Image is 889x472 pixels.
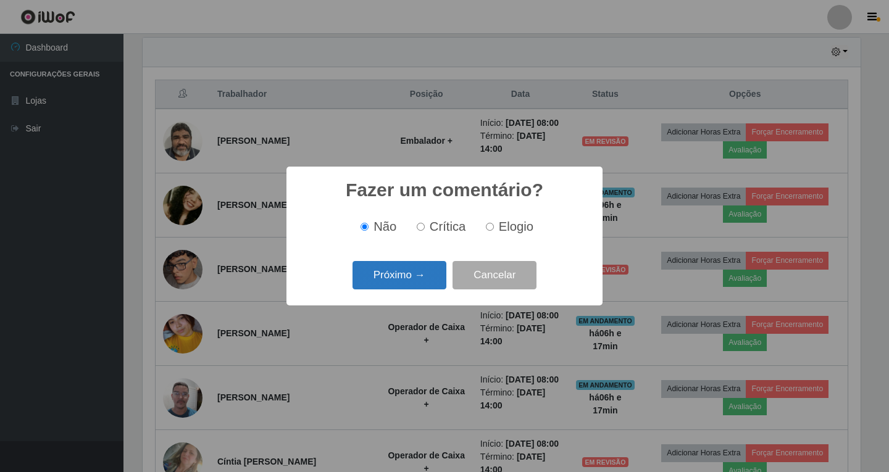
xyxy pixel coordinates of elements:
[417,223,425,231] input: Crítica
[430,220,466,233] span: Crítica
[486,223,494,231] input: Elogio
[361,223,369,231] input: Não
[499,220,533,233] span: Elogio
[353,261,446,290] button: Próximo →
[374,220,396,233] span: Não
[453,261,536,290] button: Cancelar
[346,179,543,201] h2: Fazer um comentário?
